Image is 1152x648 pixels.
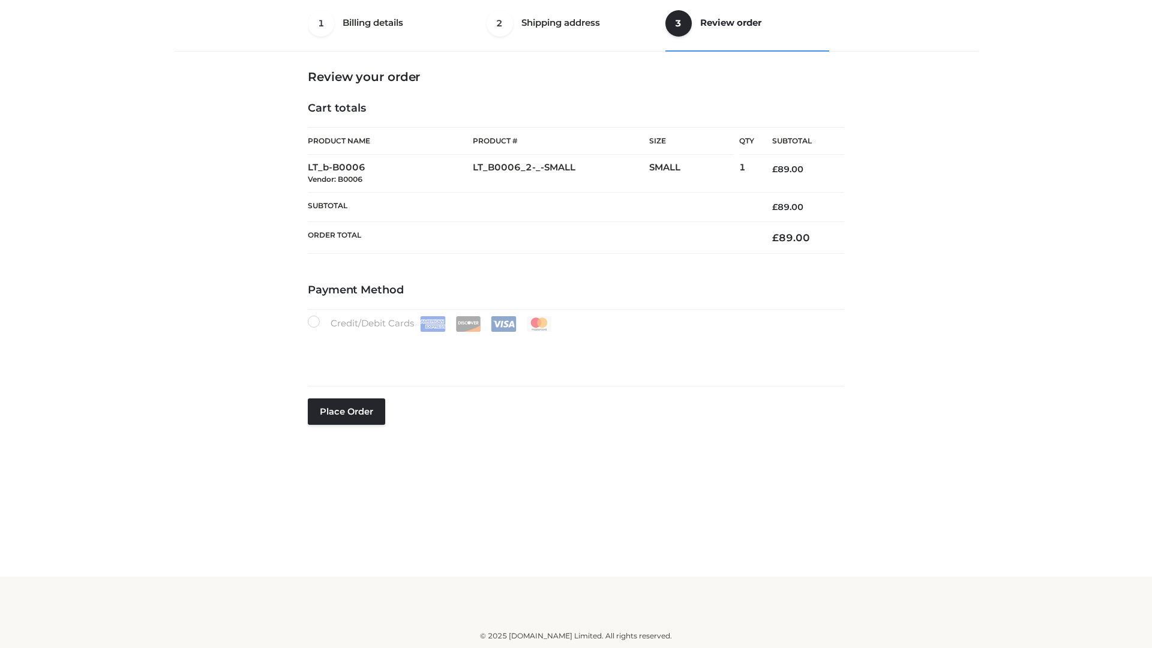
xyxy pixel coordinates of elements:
bdi: 89.00 [772,202,803,212]
img: Discover [455,316,481,332]
div: © 2025 [DOMAIN_NAME] Limited. All rights reserved. [178,630,974,642]
th: Product Name [308,127,473,155]
img: Amex [420,316,446,332]
h4: Payment Method [308,284,844,297]
th: Order Total [308,222,754,254]
th: Qty [739,127,754,155]
span: £ [772,232,779,244]
small: Vendor: B0006 [308,175,362,184]
span: £ [772,164,778,175]
bdi: 89.00 [772,164,803,175]
td: LT_b-B0006 [308,155,473,193]
img: Visa [491,316,517,332]
h4: Cart totals [308,102,844,115]
button: Place order [308,398,385,425]
iframe: Secure payment input frame [305,329,842,373]
span: £ [772,202,778,212]
th: Subtotal [308,192,754,221]
td: LT_B0006_2-_-SMALL [473,155,649,193]
label: Credit/Debit Cards [308,316,553,332]
bdi: 89.00 [772,232,810,244]
td: 1 [739,155,754,193]
td: SMALL [649,155,739,193]
th: Subtotal [754,128,844,155]
th: Size [649,128,733,155]
img: Mastercard [526,316,552,332]
th: Product # [473,127,649,155]
h3: Review your order [308,70,844,84]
